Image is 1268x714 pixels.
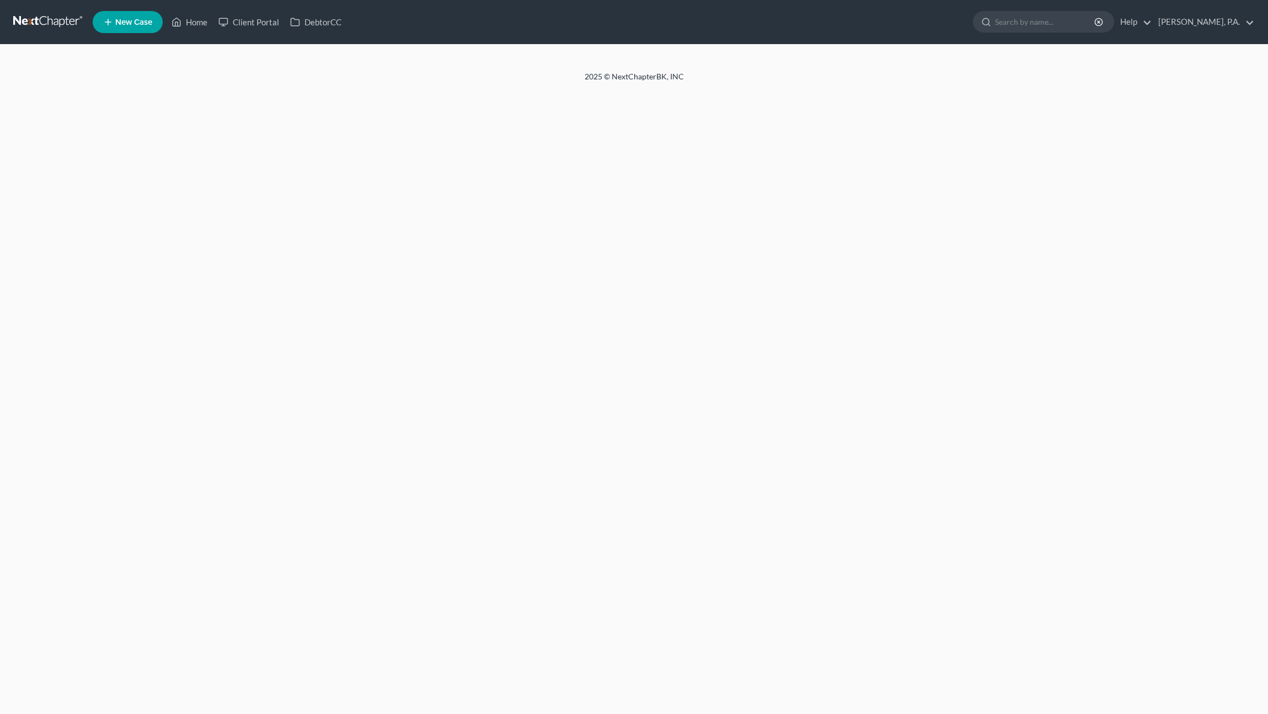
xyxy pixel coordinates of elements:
[166,12,213,32] a: Home
[115,18,152,26] span: New Case
[320,71,949,91] div: 2025 © NextChapterBK, INC
[213,12,285,32] a: Client Portal
[995,12,1096,32] input: Search by name...
[285,12,347,32] a: DebtorCC
[1153,12,1254,32] a: [PERSON_NAME], P.A.
[1115,12,1152,32] a: Help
